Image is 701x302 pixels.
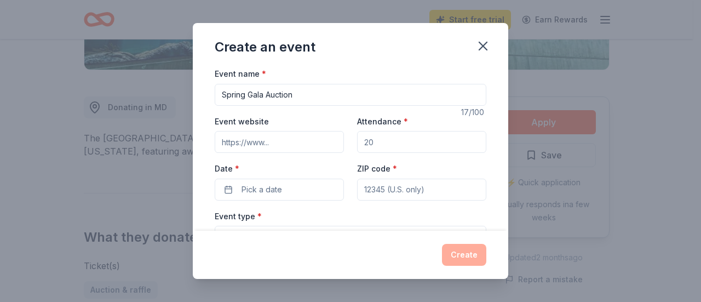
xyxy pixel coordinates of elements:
[357,179,486,201] input: 12345 (U.S. only)
[215,226,486,249] button: Select
[215,69,266,79] label: Event name
[215,211,262,222] label: Event type
[215,38,315,56] div: Create an event
[215,179,344,201] button: Pick a date
[461,106,486,119] div: 17 /100
[357,131,486,153] input: 20
[215,163,344,174] label: Date
[357,163,397,174] label: ZIP code
[242,183,282,196] span: Pick a date
[215,84,486,106] input: Spring Fundraiser
[215,116,269,127] label: Event website
[357,116,408,127] label: Attendance
[215,131,344,153] input: https://www...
